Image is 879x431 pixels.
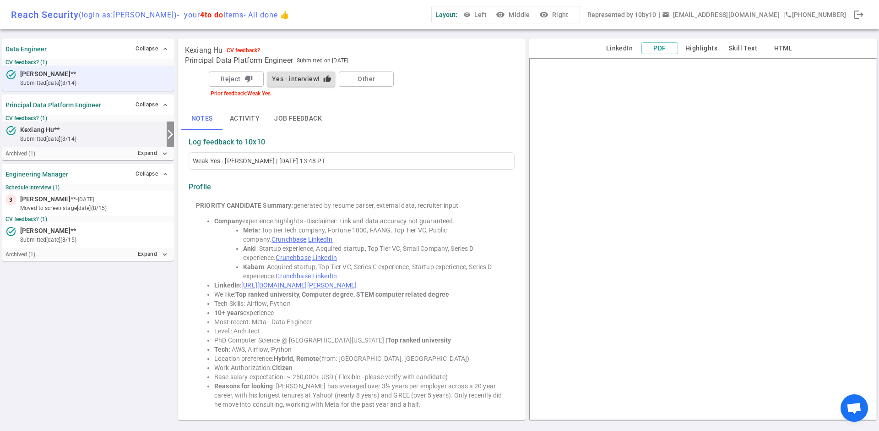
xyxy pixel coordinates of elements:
small: - [DATE] [76,195,94,204]
i: visibility [539,10,548,19]
span: Kexiang Hu [20,125,54,135]
small: CV feedback? (1) [5,59,170,66]
small: submitted [DATE] (8/15) [20,236,170,244]
strong: LinkedIn [214,282,240,289]
strong: Data Engineer [5,45,47,53]
button: LinkedIn [601,43,638,54]
strong: PRIORITY CANDIDATE Summary: [196,202,293,209]
strong: Engineering Manager [5,171,68,178]
span: [PERSON_NAME] [20,226,71,236]
div: Reach Security [11,9,290,20]
strong: Principal Data Platform Engineer [5,101,101,109]
span: expand_less [162,171,169,178]
li: : Startup experience, Acquired startup, Top Tier VC, Small Company, Series D experience. [243,244,507,262]
a: Crunchbase [271,236,306,243]
strong: Anki [243,245,256,252]
span: visibility [463,11,471,18]
div: Represented by 10by10 | | [PHONE_NUMBER] [587,6,846,23]
li: We like: [214,290,507,299]
strong: Hybrid, Remote [274,355,320,362]
button: PDF [641,42,678,55]
a: Open chat [841,394,868,422]
button: Expandexpand_more [136,147,170,160]
button: Open a message box [660,6,783,23]
button: Rejectthumb_down [209,72,264,87]
button: Yes - interview!thumb_up [267,72,335,87]
i: task_alt [5,226,16,237]
a: Crunchbase [276,254,310,261]
div: generated by resume parser, external data, recruiter input [196,201,507,210]
strong: Company [214,217,242,225]
li: Work Authorization: [214,363,507,372]
a: LinkedIn [308,236,333,243]
i: task_alt [5,125,16,136]
span: - your items - All done 👍 [177,11,290,19]
i: arrow_forward_ios [165,129,176,140]
small: submitted [DATE] (8/14) [20,135,163,143]
button: Notes [181,108,222,130]
li: Tech Skills: Airflow, Python [214,299,507,308]
strong: Top ranked university, Computer degree, STEM computer related degree [235,291,449,298]
strong: 10+ years [214,309,243,316]
button: HTML [765,43,802,54]
div: CV feedback? [227,47,260,54]
button: Expandexpand_more [136,248,170,261]
span: Submitted on [DATE] [297,56,348,65]
strong: Top ranked university [387,337,451,344]
li: Most recent: Meta - Data Engineer [214,317,507,326]
div: 3 [5,194,16,205]
span: Kexiang Hu [185,46,223,55]
span: [PERSON_NAME] [20,194,71,204]
small: Schedule interview (1) [5,184,170,191]
span: 4 to do [200,11,223,19]
li: PhD Computer Science @ [GEOGRAPHIC_DATA][US_STATE] | [214,336,507,345]
i: visibility [496,10,505,19]
button: Other [339,72,394,87]
strong: Reasons for looking [214,382,273,390]
div: Prior feedback: Weak Yes [207,90,471,97]
a: LinkedIn [312,272,337,280]
span: Disclaimer: Link and data accuracy not guaranteed. [306,217,455,225]
strong: Profile [189,182,211,192]
i: expand_more [161,250,169,259]
small: Archived ( 1 ) [5,251,35,258]
strong: Meta [243,227,259,234]
i: expand_more [161,149,169,158]
strong: Citizen [272,364,293,371]
span: expand_less [162,45,169,53]
iframe: candidate_document_preview__iframe [529,58,877,420]
span: expand_less [162,101,169,109]
span: [PERSON_NAME] [20,69,71,79]
li: : [PERSON_NAME] has averaged over 3½ years per employer across a 20 year career, with his longest... [214,381,507,409]
div: Done [850,6,868,24]
small: CV feedback? (1) [5,216,170,222]
i: thumb_down [244,75,253,83]
li: : AWS, Airflow, Python [214,345,507,354]
button: Collapse [133,167,170,181]
small: Archived ( 1 ) [5,150,35,157]
li: Base salary expectation: ~ 250,000+ USD ( Flexible - please verify with candidate) [214,372,507,381]
span: logout [853,9,864,20]
span: email [662,11,669,18]
button: Skill Text [725,43,761,54]
li: : Acquired startup, Top Tier VC, Series C experience, Startup experience, Series D experience. [243,262,507,281]
span: Principal Data Platform Engineer [185,56,293,65]
button: Activity [222,108,267,130]
li: Location preference: (from: [GEOGRAPHIC_DATA], [GEOGRAPHIC_DATA]) [214,354,507,363]
strong: Kabam [243,263,264,271]
small: moved to Screen stage [DATE] (8/15) [20,204,170,212]
small: CV feedback? (1) [5,115,170,122]
button: Collapse [133,42,170,55]
button: Job feedback [267,108,329,130]
button: Left [461,6,490,23]
button: visibilityMiddle [494,6,533,23]
li: : Top tier tech company, Fortune 1000, FAANG, Top Tier VC, Public company. [243,226,507,244]
li: Level : Architect [214,326,507,336]
span: (login as: [PERSON_NAME] ) [79,11,177,19]
small: submitted [DATE] (8/14) [20,79,170,87]
li: : [214,281,507,290]
strong: Log feedback to 10x10 [189,138,265,147]
button: Collapse [133,98,170,111]
li: experience highlights - [214,216,507,226]
strong: Tech [214,346,229,353]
